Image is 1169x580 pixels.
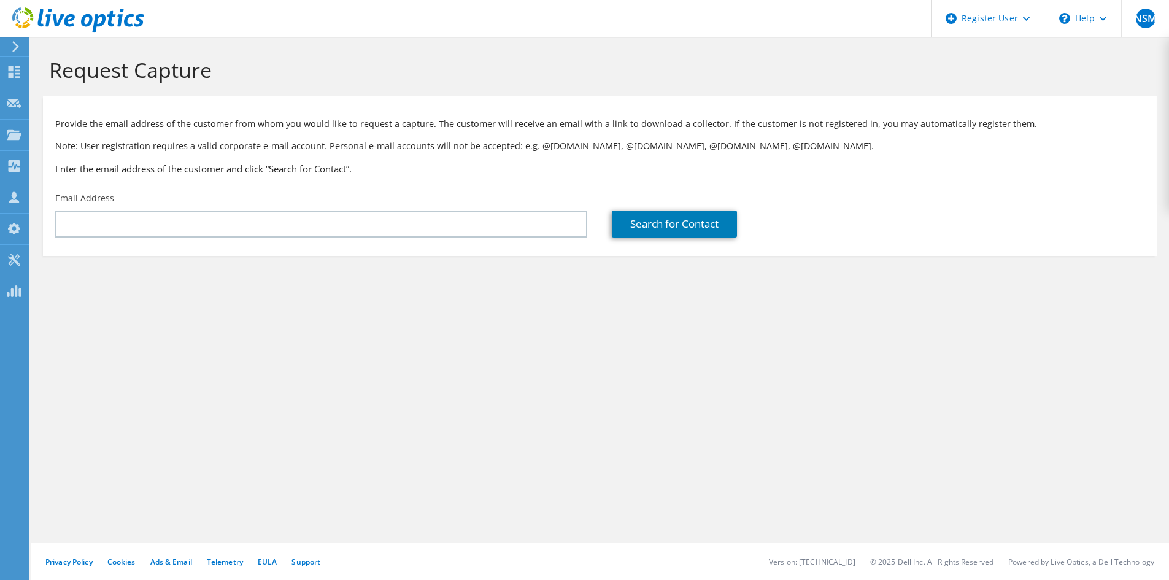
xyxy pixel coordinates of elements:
[769,557,855,567] li: Version: [TECHNICAL_ID]
[1136,9,1155,28] span: NSM
[45,557,93,567] a: Privacy Policy
[55,162,1144,176] h3: Enter the email address of the customer and click “Search for Contact”.
[49,57,1144,83] h1: Request Capture
[55,192,114,204] label: Email Address
[258,557,277,567] a: EULA
[1008,557,1154,567] li: Powered by Live Optics, a Dell Technology
[107,557,136,567] a: Cookies
[55,139,1144,153] p: Note: User registration requires a valid corporate e-mail account. Personal e-mail accounts will ...
[207,557,243,567] a: Telemetry
[612,211,737,238] a: Search for Contact
[1059,13,1070,24] svg: \n
[870,557,993,567] li: © 2025 Dell Inc. All Rights Reserved
[291,557,320,567] a: Support
[55,117,1144,131] p: Provide the email address of the customer from whom you would like to request a capture. The cust...
[150,557,192,567] a: Ads & Email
